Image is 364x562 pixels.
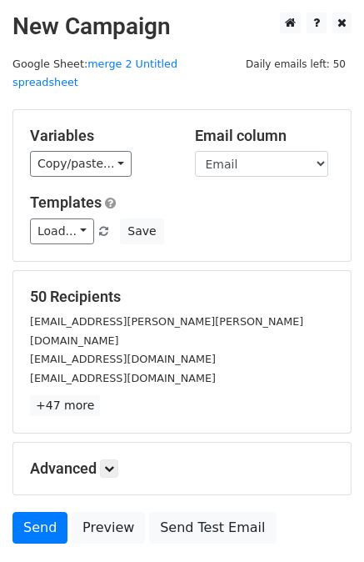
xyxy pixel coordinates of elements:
a: Templates [30,193,102,211]
h5: Advanced [30,459,334,478]
a: Send [12,512,67,544]
a: Send Test Email [149,512,276,544]
a: Copy/paste... [30,151,132,177]
h5: Variables [30,127,170,145]
a: merge 2 Untitled spreadsheet [12,58,177,89]
iframe: Chat Widget [281,482,364,562]
span: Daily emails left: 50 [240,55,352,73]
h5: Email column [195,127,335,145]
a: Daily emails left: 50 [240,58,352,70]
small: Google Sheet: [12,58,177,89]
h2: New Campaign [12,13,352,41]
a: Preview [72,512,145,544]
a: Load... [30,218,94,244]
a: +47 more [30,395,100,416]
small: [EMAIL_ADDRESS][DOMAIN_NAME] [30,372,216,384]
small: [EMAIL_ADDRESS][PERSON_NAME][PERSON_NAME][DOMAIN_NAME] [30,315,303,347]
h5: 50 Recipients [30,288,334,306]
small: [EMAIL_ADDRESS][DOMAIN_NAME] [30,353,216,365]
button: Save [120,218,163,244]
